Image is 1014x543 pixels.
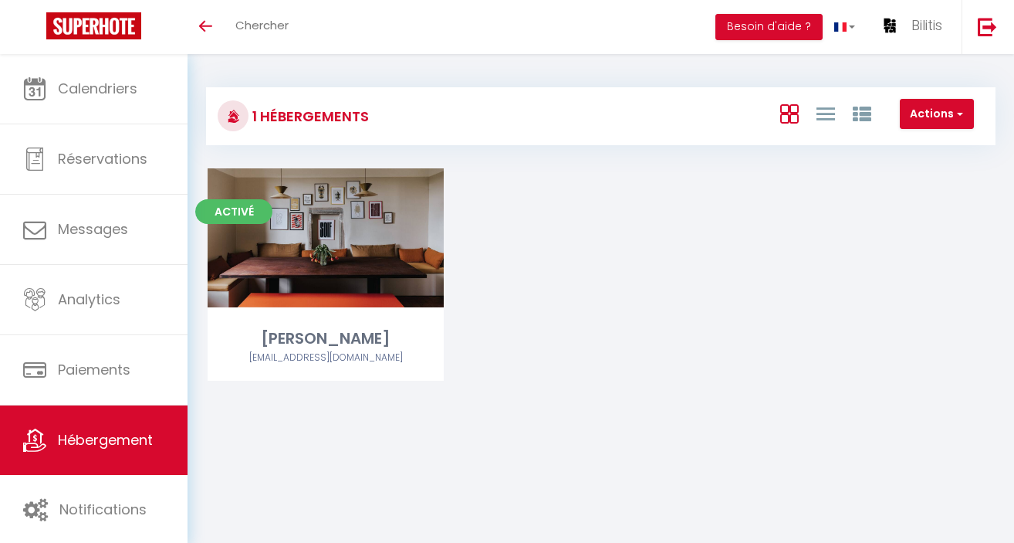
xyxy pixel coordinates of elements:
h3: 1 Hébergements [248,99,369,134]
span: Réservations [58,149,147,168]
button: Actions [900,99,974,130]
span: Activé [195,199,272,224]
span: Messages [58,219,128,239]
span: Hébergement [58,430,153,450]
span: Notifications [59,500,147,519]
a: Vue en Liste [816,100,835,126]
div: [PERSON_NAME] [208,327,444,351]
div: Airbnb [208,351,444,365]
img: logout [978,17,997,36]
span: Chercher [235,17,289,33]
img: ... [878,14,901,37]
a: Vue par Groupe [853,100,871,126]
span: Paiements [58,360,130,379]
span: Analytics [58,290,120,309]
a: Vue en Box [780,100,799,126]
button: Besoin d'aide ? [715,14,823,40]
span: Calendriers [58,79,137,98]
img: Super Booking [46,12,141,39]
span: Bilitis [911,15,942,35]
